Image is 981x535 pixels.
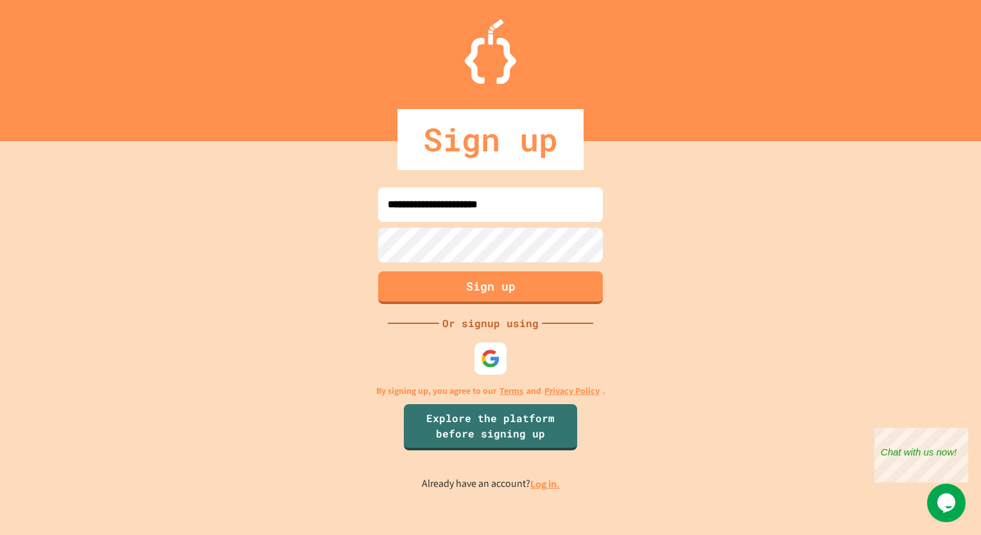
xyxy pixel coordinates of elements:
[927,484,968,522] iframe: chat widget
[397,109,584,170] div: Sign up
[465,19,516,84] img: Logo.svg
[544,384,600,398] a: Privacy Policy
[404,404,577,450] a: Explore the platform before signing up
[376,384,605,398] p: By signing up, you agree to our and .
[499,384,523,398] a: Terms
[378,271,603,304] button: Sign up
[530,477,560,491] a: Log in.
[481,349,500,368] img: google-icon.svg
[422,476,560,492] p: Already have an account?
[874,428,968,482] iframe: chat widget
[439,316,542,331] div: Or signup using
